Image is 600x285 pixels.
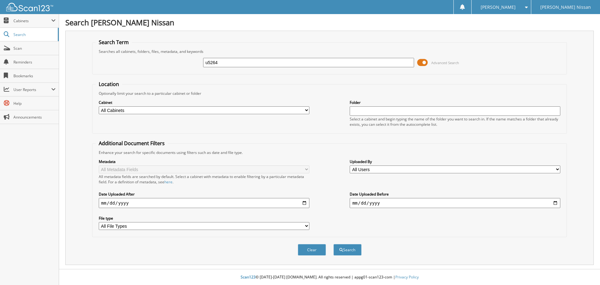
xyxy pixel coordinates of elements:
span: Cabinets [13,18,51,23]
span: Bookmarks [13,73,56,79]
h1: Search [PERSON_NAME] Nissan [65,17,594,28]
div: All metadata fields are searched by default. Select a cabinet with metadata to enable filtering b... [99,174,309,185]
span: Scan123 [241,274,256,280]
label: Folder [350,100,560,105]
div: Select a cabinet and begin typing the name of the folder you want to search in. If the name match... [350,116,560,127]
span: [PERSON_NAME] Nissan [540,5,591,9]
label: Metadata [99,159,309,164]
a: here [164,179,172,185]
label: Date Uploaded Before [350,191,560,197]
span: Reminders [13,59,56,65]
span: Help [13,101,56,106]
a: Privacy Policy [395,274,419,280]
div: Optionally limit your search to a particular cabinet or folder [96,91,564,96]
input: end [350,198,560,208]
legend: Location [96,81,122,88]
img: scan123-logo-white.svg [6,3,53,11]
div: Enhance your search for specific documents using filters such as date and file type. [96,150,564,155]
button: Clear [298,244,326,256]
span: Scan [13,46,56,51]
label: File type [99,216,309,221]
div: © [DATE]-[DATE] [DOMAIN_NAME]. All rights reserved | appg01-scan123-com | [59,270,600,285]
iframe: Chat Widget [569,255,600,285]
span: Search [13,32,55,37]
label: Cabinet [99,100,309,105]
span: User Reports [13,87,51,92]
input: start [99,198,309,208]
legend: Additional Document Filters [96,140,168,147]
label: Uploaded By [350,159,560,164]
span: [PERSON_NAME] [481,5,516,9]
span: Announcements [13,115,56,120]
legend: Search Term [96,39,132,46]
span: Advanced Search [431,60,459,65]
button: Search [333,244,362,256]
label: Date Uploaded After [99,191,309,197]
div: Searches all cabinets, folders, files, metadata, and keywords [96,49,564,54]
